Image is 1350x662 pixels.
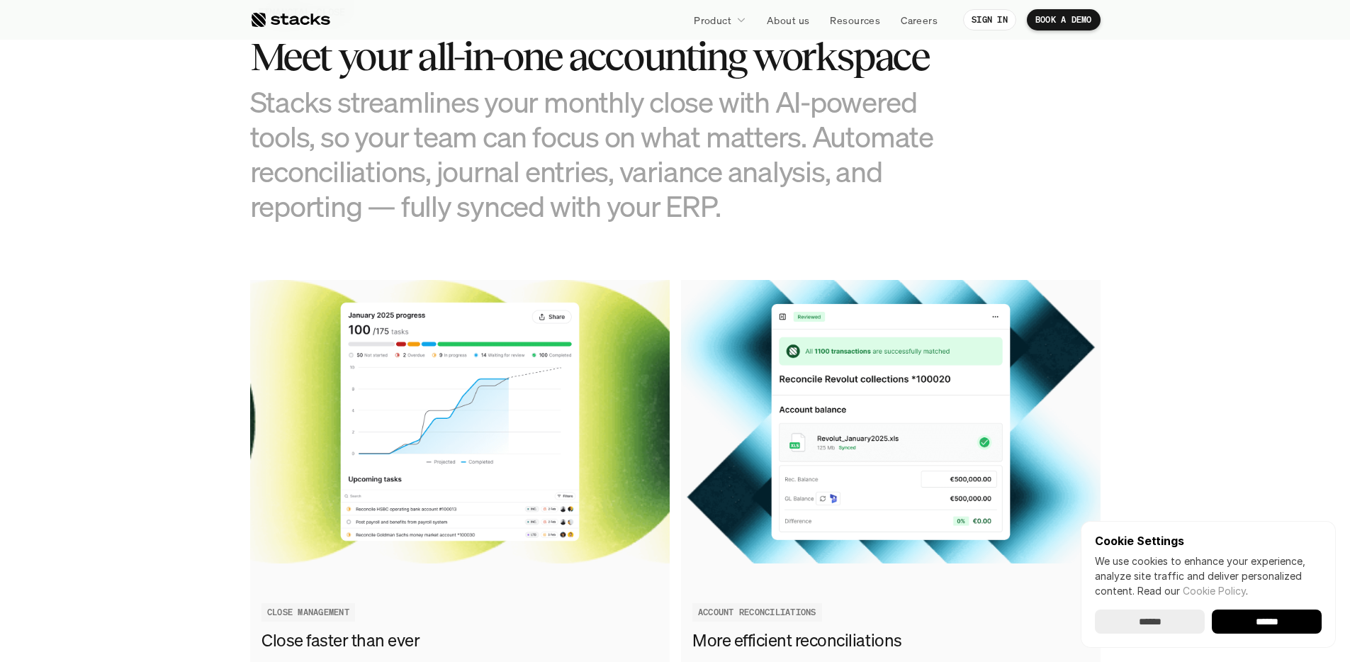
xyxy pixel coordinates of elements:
p: Product [694,13,731,28]
a: BOOK A DEMO [1027,9,1101,30]
p: About us [767,13,809,28]
span: Read our . [1137,585,1248,597]
h3: Close faster than ever [261,629,651,653]
a: Privacy Policy [167,328,230,338]
h3: Meet your all-in-one accounting workspace [250,35,959,79]
h2: CLOSE MANAGEMENT [267,607,349,617]
p: Resources [830,13,880,28]
h2: ACCOUNT RECONCILIATIONS [698,607,816,617]
a: Cookie Policy [1183,585,1246,597]
a: SIGN IN [963,9,1016,30]
p: Careers [901,13,938,28]
a: Careers [892,7,946,33]
p: BOOK A DEMO [1035,15,1092,25]
p: SIGN IN [972,15,1008,25]
a: About us [758,7,818,33]
p: We use cookies to enhance your experience, analyze site traffic and deliver personalized content. [1095,554,1322,598]
h3: More efficient reconciliations [692,629,1082,653]
h3: Stacks streamlines your monthly close with AI-powered tools, so your team can focus on what matte... [250,84,959,224]
a: Resources [821,7,889,33]
p: Cookie Settings [1095,535,1322,546]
